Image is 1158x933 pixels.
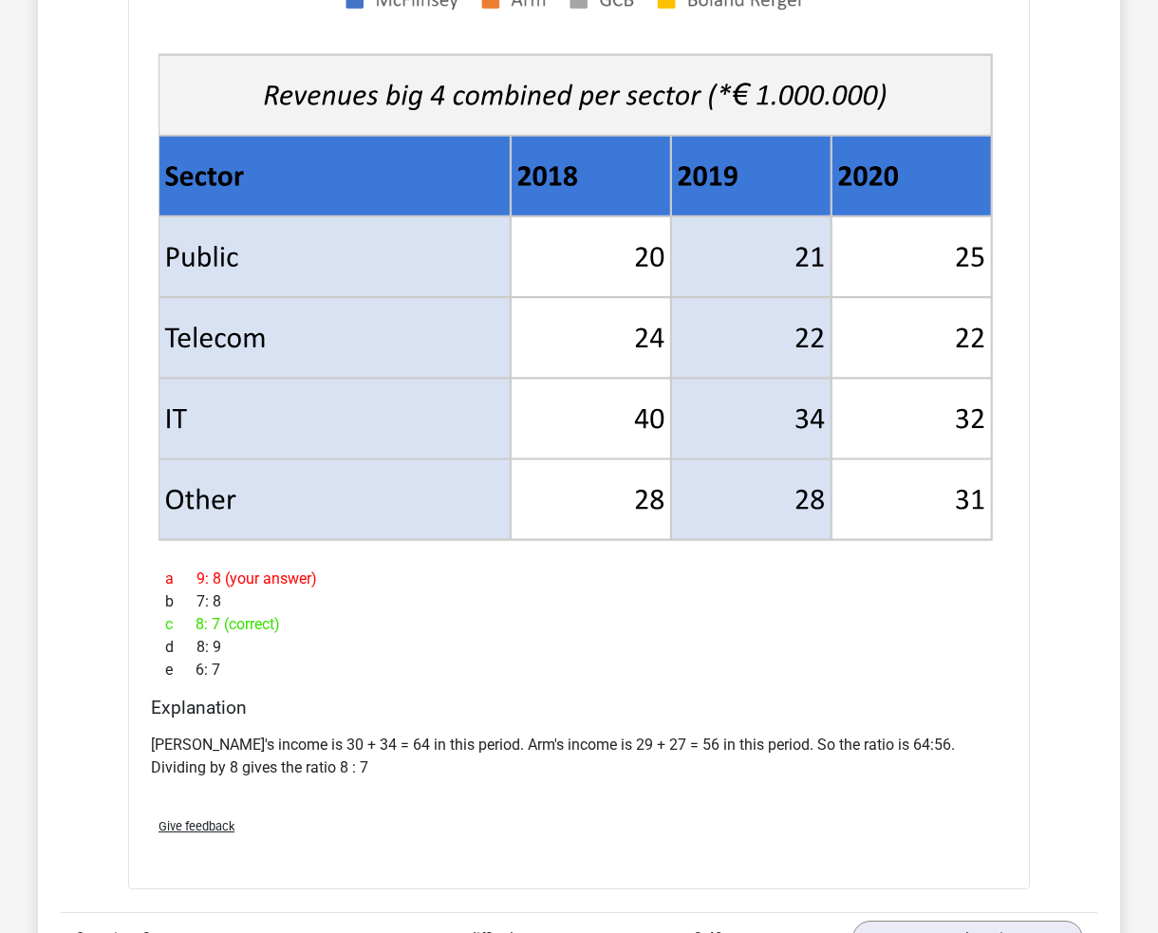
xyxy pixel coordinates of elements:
[151,659,1007,681] div: 6: 7
[165,613,196,636] span: c
[165,659,196,681] span: e
[151,734,1007,779] p: [PERSON_NAME]'s income is 30 + 34 = 64 in this period. Arm's income is 29 + 27 = 56 in this perio...
[159,819,234,833] span: Give feedback
[165,636,196,659] span: d
[151,636,1007,659] div: 8: 9
[151,568,1007,590] div: 9: 8 (your answer)
[165,568,196,590] span: a
[151,590,1007,613] div: 7: 8
[151,613,1007,636] div: 8: 7 (correct)
[165,590,196,613] span: b
[151,697,1007,718] h4: Explanation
